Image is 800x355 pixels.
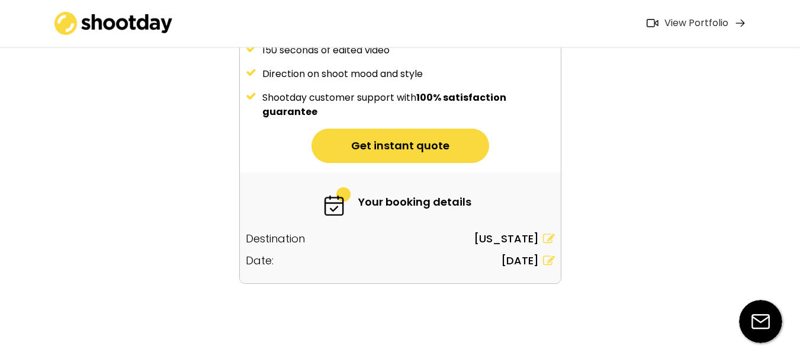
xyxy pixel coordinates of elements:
[358,194,471,210] div: Your booking details
[54,12,173,35] img: shootday_logo.png
[739,300,782,343] img: email-icon%20%281%29.svg
[262,43,555,57] div: 150 seconds of edited video
[246,252,274,268] div: Date:
[262,91,555,119] div: Shootday customer support with
[647,19,658,27] img: Icon%20feather-video%402x.png
[246,231,305,247] div: Destination
[262,91,508,119] strong: 100% satisfaction guarantee
[664,17,728,30] div: View Portfolio
[323,187,352,216] img: 6-fast.svg
[311,129,489,163] button: Get instant quote
[262,67,555,81] div: Direction on shoot mood and style
[501,252,539,268] div: [DATE]
[474,231,539,247] div: [US_STATE]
